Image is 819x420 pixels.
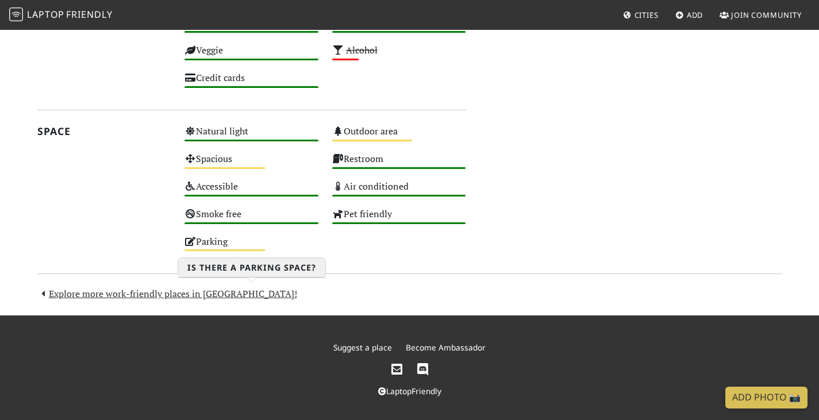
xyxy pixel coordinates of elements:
a: LaptopFriendly LaptopFriendly [9,5,113,25]
a: Suggest a place [333,342,392,353]
a: Join Community [715,5,806,25]
div: Air conditioned [325,178,473,206]
div: Pet friendly [325,206,473,233]
span: Friendly [66,8,112,21]
div: Natural light [178,123,325,151]
h2: Space [37,125,171,137]
div: Credit cards [178,70,325,97]
span: Cities [635,10,659,20]
a: Explore more work-friendly places in [GEOGRAPHIC_DATA]! [37,287,297,300]
h3: Is there a parking space? [178,258,325,278]
div: Veggie [178,42,325,70]
a: Cities [618,5,663,25]
a: Become Ambassador [406,342,486,353]
a: LaptopFriendly [378,386,441,396]
span: Add [687,10,703,20]
a: Add [671,5,708,25]
span: Laptop [27,8,64,21]
div: Parking [178,233,325,261]
div: Smoke free [178,206,325,233]
span: Join Community [731,10,802,20]
div: Accessible [178,178,325,206]
div: Restroom [325,151,473,178]
s: Alcohol [346,44,378,56]
div: Spacious [178,151,325,178]
img: LaptopFriendly [9,7,23,21]
div: Outdoor area [325,123,473,151]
